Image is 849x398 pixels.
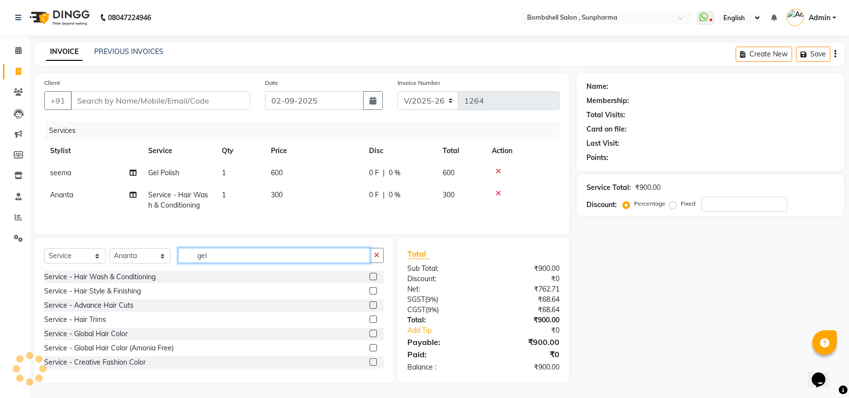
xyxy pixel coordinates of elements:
[44,286,141,296] div: Service - Hair Style & Finishing
[50,168,71,177] span: seema
[369,168,379,178] span: 0 F
[483,274,567,284] div: ₹0
[586,110,625,120] div: Total Visits:
[483,362,567,372] div: ₹900.00
[808,359,839,388] iframe: chat widget
[148,190,208,210] span: Service - Hair Wash & Conditioning
[400,305,483,315] div: ( )
[586,183,631,193] div: Service Total:
[486,140,559,162] th: Action
[265,79,278,87] label: Date
[483,348,567,360] div: ₹0
[44,357,146,368] div: Service - Creative Fashion Color
[586,200,617,210] div: Discount:
[407,295,425,304] span: SGST
[94,47,163,56] a: PREVIOUS INVOICES
[178,248,370,263] input: Search or Scan
[483,264,567,274] div: ₹900.00
[271,190,283,199] span: 300
[427,295,436,303] span: 9%
[44,300,133,311] div: Service - Advance Hair Cuts
[483,294,567,305] div: ₹68.64
[44,343,174,353] div: Service - Global Hair Color (Amonia Free)
[400,348,483,360] div: Paid:
[809,13,830,23] span: Admin
[71,91,250,110] input: Search by Name/Mobile/Email/Code
[483,336,567,348] div: ₹900.00
[398,79,440,87] label: Invoice Number
[681,199,695,208] label: Fixed
[400,284,483,294] div: Net:
[400,294,483,305] div: ( )
[222,190,226,199] span: 1
[400,362,483,372] div: Balance :
[363,140,437,162] th: Disc
[427,306,437,314] span: 9%
[44,272,156,282] div: Service - Hair Wash & Conditioning
[443,168,454,177] span: 600
[148,168,179,177] span: Gel Polish
[44,79,60,87] label: Client
[443,190,454,199] span: 300
[586,153,609,163] div: Points:
[497,325,567,336] div: ₹0
[142,140,216,162] th: Service
[400,315,483,325] div: Total:
[586,138,619,149] div: Last Visit:
[437,140,486,162] th: Total
[400,336,483,348] div: Payable:
[389,190,400,200] span: 0 %
[483,305,567,315] div: ₹68.64
[586,124,627,134] div: Card on file:
[383,168,385,178] span: |
[383,190,385,200] span: |
[400,325,498,336] a: Add Tip
[222,168,226,177] span: 1
[46,43,82,61] a: INVOICE
[586,96,629,106] div: Membership:
[407,305,425,314] span: CGST
[787,9,804,26] img: Admin
[407,249,430,259] span: Total
[216,140,265,162] th: Qty
[44,91,72,110] button: +91
[400,264,483,274] div: Sub Total:
[796,47,830,62] button: Save
[369,190,379,200] span: 0 F
[586,81,609,92] div: Name:
[483,315,567,325] div: ₹900.00
[635,183,661,193] div: ₹900.00
[44,315,106,325] div: Service - Hair Trims
[44,140,142,162] th: Stylist
[265,140,363,162] th: Price
[634,199,665,208] label: Percentage
[25,4,92,31] img: logo
[44,329,128,339] div: Service - Global Hair Color
[400,274,483,284] div: Discount:
[45,122,567,140] div: Services
[108,4,151,31] b: 08047224946
[50,190,73,199] span: Ananta
[271,168,283,177] span: 600
[389,168,400,178] span: 0 %
[483,284,567,294] div: ₹762.71
[736,47,792,62] button: Create New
